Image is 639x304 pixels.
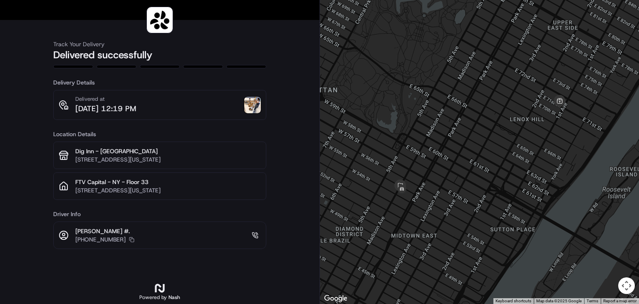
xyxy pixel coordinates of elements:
h3: Track Your Delivery [53,40,266,48]
img: logo-public_tracking_screen-Sharebite-1703187580717.png [149,9,171,31]
p: [PERSON_NAME] #. [75,227,134,235]
p: [STREET_ADDRESS][US_STATE] [75,155,261,164]
p: Delivered at [75,95,136,103]
h3: Location Details [53,130,266,138]
span: Nash [168,294,180,301]
h2: Powered by [139,294,180,301]
p: [STREET_ADDRESS][US_STATE] [75,186,261,194]
p: FTV Capital - NY - Floor 33 [75,178,261,186]
a: Report a map error [603,299,637,303]
a: Terms (opens in new tab) [587,299,598,303]
img: Google [322,293,349,304]
button: Keyboard shortcuts [495,298,531,304]
h3: Delivery Details [53,78,266,87]
p: Dig Inn - [GEOGRAPHIC_DATA] [75,147,261,155]
a: Open this area in Google Maps (opens a new window) [322,293,349,304]
button: Map camera controls [618,277,635,294]
p: [PHONE_NUMBER] [75,235,126,244]
span: Map data ©2025 Google [536,299,582,303]
p: [DATE] 12:19 PM [75,103,136,115]
h2: Delivered successfully [53,48,266,62]
h3: Driver Info [53,210,266,218]
img: photo_proof_of_delivery image [244,97,261,113]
